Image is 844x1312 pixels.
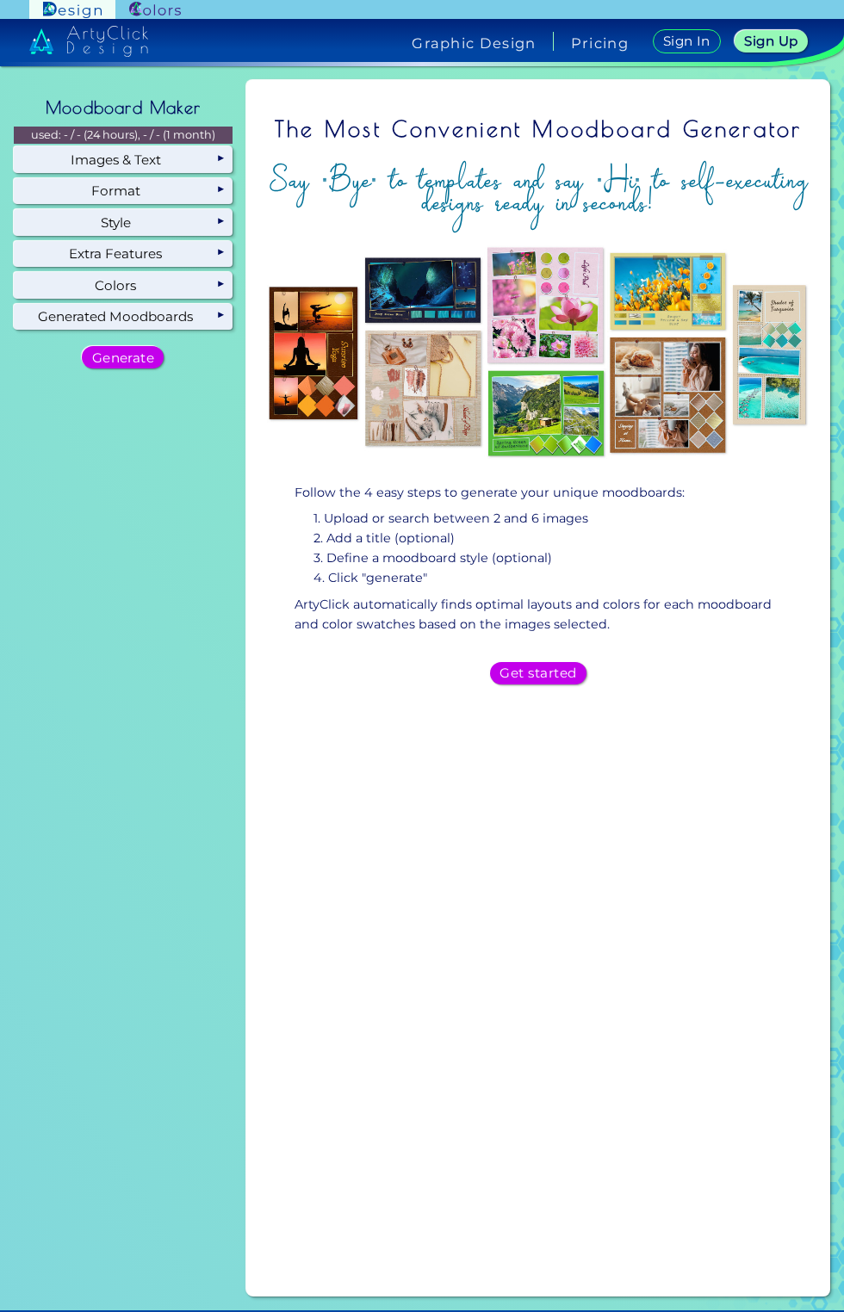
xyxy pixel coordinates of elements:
[14,241,233,267] div: Extra Features
[412,36,536,50] h4: Graphic Design
[504,667,573,679] h5: Get started
[14,127,233,144] p: used: - / - (24 hours), - / - (1 month)
[129,2,181,18] img: ArtyClick Colors logo
[665,35,708,47] h5: Sign In
[260,158,816,225] h2: Say "Bye" to templates and say "Hi" to self-executing designs ready in seconds!
[571,36,629,50] a: Pricing
[656,30,718,53] a: Sign In
[29,26,148,57] img: artyclick_design_logo_white_combined_path.svg
[14,178,233,204] div: Format
[313,509,776,588] p: 1. Upload or search between 2 and 6 images 2. Add a title (optional) 3. Define a moodboard style ...
[14,146,233,172] div: Images & Text
[295,483,781,503] p: Follow the 4 easy steps to generate your unique moodboards:
[95,351,151,363] h5: Generate
[37,89,209,127] h2: Moodboard Maker
[14,272,233,298] div: Colors
[747,35,795,47] h5: Sign Up
[14,304,233,330] div: Generated Moodboards
[260,105,816,153] h1: The Most Convenient Moodboard Generator
[14,209,233,235] div: Style
[260,238,816,467] img: overview.jpg
[738,31,804,52] a: Sign Up
[295,595,781,634] p: ArtyClick automatically finds optimal layouts and colors for each moodboard and color swatches ba...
